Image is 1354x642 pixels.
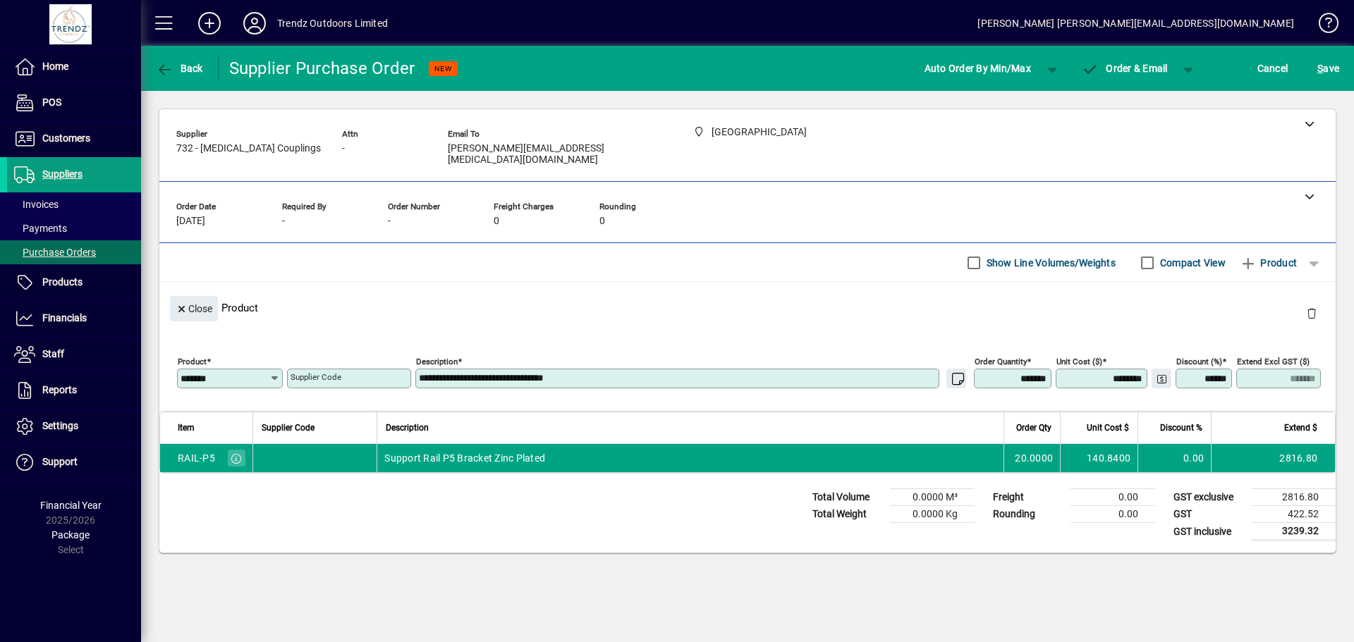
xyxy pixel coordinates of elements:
span: Staff [42,348,64,359]
span: Description [386,420,429,436]
span: S [1317,63,1323,74]
span: Invoices [14,199,59,210]
span: Support Rail P5 Bracket Zinc Plated [384,451,545,465]
span: POS [42,97,61,108]
button: Change Price Levels [1152,369,1171,388]
span: Support [42,456,78,467]
td: Freight [986,489,1071,506]
td: 422.52 [1251,506,1336,523]
span: 0 [494,216,499,227]
mat-label: Order Quantity [975,357,1027,366]
td: 0.0000 Kg [890,506,975,523]
span: Reports [42,384,77,395]
td: GST inclusive [1166,523,1251,541]
span: NEW [434,64,452,73]
a: Settings [7,409,141,444]
span: Settings [42,420,78,431]
span: Purchase Orders [14,247,96,258]
span: Financial Year [40,500,102,511]
td: GST [1166,506,1251,523]
span: 0 [599,216,605,227]
button: Cancel [1254,56,1292,81]
span: Package [51,529,90,541]
a: Payments [7,216,141,240]
a: Knowledge Base [1308,3,1336,49]
span: - [282,216,285,227]
button: Save [1314,56,1343,81]
span: Order Qty [1016,420,1051,436]
button: Back [152,56,207,81]
a: Products [7,265,141,300]
div: RAIL-P5 [178,451,215,465]
td: 0.00 [1071,489,1155,506]
span: Supplier Code [262,420,315,436]
span: ave [1317,57,1339,80]
span: Discount % [1160,420,1202,436]
span: Products [42,276,83,288]
span: Payments [14,223,67,234]
a: Home [7,49,141,85]
span: Cancel [1257,57,1288,80]
td: 0.0000 M³ [890,489,975,506]
td: 0.00 [1138,444,1211,472]
span: Item [178,420,195,436]
mat-label: Discount (%) [1176,357,1222,366]
td: Total Volume [805,489,890,506]
span: - [388,216,391,227]
div: [PERSON_NAME] [PERSON_NAME][EMAIL_ADDRESS][DOMAIN_NAME] [977,12,1294,35]
a: Customers [7,121,141,156]
div: Product [159,282,1336,333]
td: 2816.80 [1251,489,1336,506]
span: Financials [42,312,87,323]
a: Purchase Orders [7,240,141,264]
span: [DATE] [176,216,205,227]
td: GST exclusive [1166,489,1251,506]
button: Auto Order By Min/Max [917,56,1038,81]
span: Customers [42,132,90,144]
td: 20.0000 [1004,444,1060,472]
span: Product [1240,252,1297,274]
td: Total Weight [805,506,890,523]
a: POS [7,85,141,121]
app-page-header-button: Delete [1295,307,1329,319]
mat-label: Unit Cost ($) [1056,357,1102,366]
span: Close [176,297,212,321]
span: 732 - [MEDICAL_DATA] Couplings [176,143,321,154]
td: 3239.32 [1251,523,1336,541]
div: Trendz Outdoors Limited [277,12,388,35]
td: Rounding [986,506,1071,523]
mat-label: Extend excl GST ($) [1237,357,1310,366]
span: Order & Email [1082,63,1168,74]
label: Show Line Volumes/Weights [984,256,1116,270]
a: Financials [7,301,141,336]
div: Supplier Purchase Order [229,57,415,80]
mat-label: Supplier Code [291,372,341,382]
span: Suppliers [42,168,83,180]
span: [PERSON_NAME][EMAIL_ADDRESS][MEDICAL_DATA][DOMAIN_NAME] [448,143,659,166]
td: 140.8400 [1060,444,1138,472]
span: - [342,143,345,154]
label: Compact View [1157,256,1226,270]
td: 0.00 [1071,506,1155,523]
a: Reports [7,373,141,408]
a: Support [7,445,141,480]
span: Auto Order By Min/Max [925,57,1031,80]
td: 2816.80 [1211,444,1335,472]
span: Extend $ [1284,420,1317,436]
mat-label: Description [416,357,458,366]
button: Close [170,296,218,321]
span: Back [156,63,203,74]
app-page-header-button: Back [141,56,219,81]
a: Invoices [7,192,141,216]
a: Staff [7,337,141,372]
span: Unit Cost $ [1087,420,1129,436]
mat-label: Product [178,357,207,366]
span: Home [42,61,68,72]
button: Add [187,11,232,36]
app-page-header-button: Close [166,302,221,314]
button: Delete [1295,296,1329,330]
button: Order & Email [1075,56,1175,81]
button: Profile [232,11,277,36]
button: Product [1233,250,1304,276]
